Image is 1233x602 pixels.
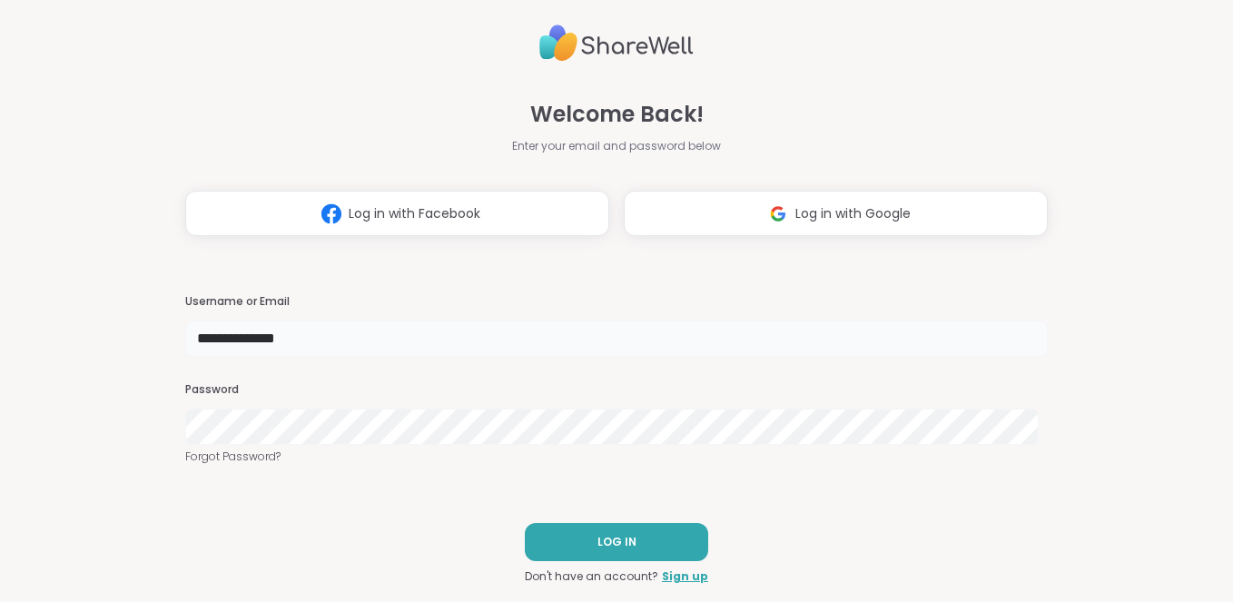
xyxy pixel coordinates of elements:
span: Enter your email and password below [512,138,721,154]
span: Log in with Facebook [349,204,480,223]
img: ShareWell Logomark [314,197,349,231]
a: Sign up [662,568,708,585]
img: ShareWell Logomark [761,197,795,231]
span: Log in with Google [795,204,911,223]
h3: Username or Email [185,294,1049,310]
img: ShareWell Logo [539,17,694,69]
span: Welcome Back! [530,98,704,131]
span: LOG IN [597,534,636,550]
a: Forgot Password? [185,449,1049,465]
h3: Password [185,382,1049,398]
span: Don't have an account? [525,568,658,585]
button: LOG IN [525,523,708,561]
button: Log in with Facebook [185,191,609,236]
button: Log in with Google [624,191,1048,236]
